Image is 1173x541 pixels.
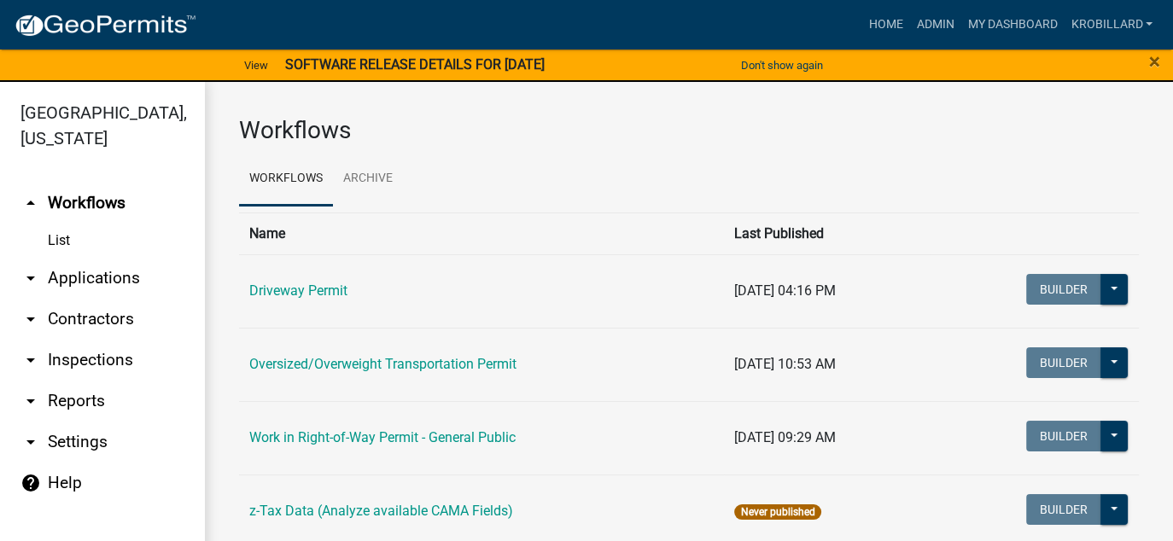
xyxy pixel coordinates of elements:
i: arrow_drop_down [20,268,41,288]
a: krobillard [1064,9,1159,41]
th: Last Published [724,212,930,254]
button: Builder [1026,421,1101,451]
h3: Workflows [239,116,1139,145]
span: × [1149,49,1160,73]
span: [DATE] 09:29 AM [734,429,836,445]
a: Home [861,9,909,41]
a: Driveway Permit [249,282,347,299]
i: arrow_drop_down [20,391,41,411]
button: Builder [1026,274,1101,305]
i: help [20,473,41,493]
a: My Dashboard [960,9,1064,41]
strong: SOFTWARE RELEASE DETAILS FOR [DATE] [285,56,545,73]
a: Oversized/Overweight Transportation Permit [249,356,516,372]
a: Work in Right-of-Way Permit - General Public [249,429,516,445]
button: Builder [1026,347,1101,378]
a: Admin [909,9,960,41]
button: Don't show again [734,51,830,79]
a: z-Tax Data (Analyze available CAMA Fields) [249,503,513,519]
a: View [237,51,275,79]
i: arrow_drop_up [20,193,41,213]
button: Builder [1026,494,1101,525]
span: Never published [734,504,820,520]
button: Close [1149,51,1160,72]
i: arrow_drop_down [20,350,41,370]
i: arrow_drop_down [20,432,41,452]
i: arrow_drop_down [20,309,41,329]
a: Archive [333,152,403,207]
span: [DATE] 10:53 AM [734,356,836,372]
span: [DATE] 04:16 PM [734,282,836,299]
th: Name [239,212,724,254]
a: Workflows [239,152,333,207]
